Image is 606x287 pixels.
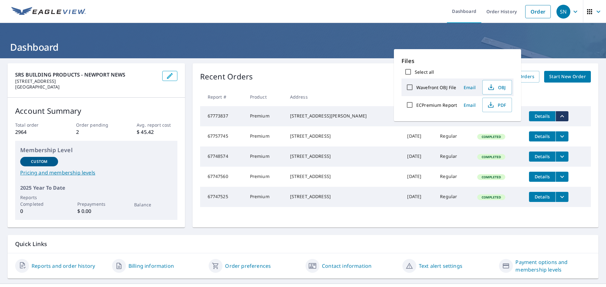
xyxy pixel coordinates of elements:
[435,167,472,187] td: Regular
[200,167,245,187] td: 67747560
[529,192,555,202] button: detailsBtn-67747525
[245,88,285,106] th: Product
[20,184,172,192] p: 2025 Year To Date
[290,113,397,119] div: [STREET_ADDRESS][PERSON_NAME]
[402,187,435,207] td: [DATE]
[290,153,397,159] div: [STREET_ADDRESS]
[529,131,555,141] button: detailsBtn-67757745
[402,126,435,146] td: [DATE]
[200,106,245,126] td: 67773837
[76,122,116,128] p: Order pending
[20,146,172,154] p: Membership Level
[462,84,477,90] span: Email
[549,73,586,81] span: Start New Order
[77,201,115,207] p: Prepayments
[200,88,245,106] th: Report #
[533,174,552,180] span: Details
[31,159,47,164] p: Custom
[435,146,472,167] td: Regular
[245,187,285,207] td: Premium
[555,111,568,121] button: filesDropdownBtn-67773837
[285,88,402,106] th: Address
[533,113,552,119] span: Details
[529,111,555,121] button: detailsBtn-67773837
[137,122,177,128] p: Avg. report cost
[555,152,568,162] button: filesDropdownBtn-67748574
[478,195,505,199] span: Completed
[20,194,58,207] p: Reports Completed
[11,7,86,16] img: EV Logo
[15,71,157,78] p: SRS BUILDING PRODUCTS - NEWPORT NEWS
[401,57,514,65] p: Files
[134,201,172,208] p: Balance
[245,106,285,126] td: Premium
[322,262,371,270] a: Contact information
[486,83,507,91] span: OBJ
[435,126,472,146] td: Regular
[478,135,505,139] span: Completed
[200,71,253,83] p: Recent Orders
[200,187,245,207] td: 67747525
[435,187,472,207] td: Regular
[15,84,157,90] p: [GEOGRAPHIC_DATA]
[32,262,95,270] a: Reports and order history
[533,133,552,139] span: Details
[245,126,285,146] td: Premium
[402,146,435,167] td: [DATE]
[8,41,598,54] h1: Dashboard
[200,146,245,167] td: 67748574
[137,128,177,136] p: $ 45.42
[529,172,555,182] button: detailsBtn-67747560
[544,71,591,83] a: Start New Order
[533,153,552,159] span: Details
[20,169,172,176] a: Pricing and membership levels
[555,172,568,182] button: filesDropdownBtn-67747560
[486,101,507,109] span: PDF
[555,131,568,141] button: filesDropdownBtn-67757745
[290,193,397,200] div: [STREET_ADDRESS]
[419,262,462,270] a: Text alert settings
[533,194,552,200] span: Details
[245,167,285,187] td: Premium
[15,122,56,128] p: Total order
[290,173,397,180] div: [STREET_ADDRESS]
[15,105,177,117] p: Account Summary
[416,102,457,108] label: ECPremium Report
[460,83,480,92] button: Email
[402,167,435,187] td: [DATE]
[478,175,505,179] span: Completed
[482,98,512,112] button: PDF
[555,192,568,202] button: filesDropdownBtn-67747525
[290,133,397,139] div: [STREET_ADDRESS]
[529,152,555,162] button: detailsBtn-67748574
[515,258,591,273] a: Payment options and membership levels
[15,78,157,84] p: [STREET_ADDRESS]
[556,5,570,19] div: SN
[15,128,56,136] p: 2964
[415,69,434,75] label: Select all
[462,102,477,108] span: Email
[478,155,505,159] span: Completed
[460,100,480,110] button: Email
[482,80,512,95] button: OBJ
[20,207,58,215] p: 0
[200,126,245,146] td: 67757745
[15,240,591,248] p: Quick Links
[225,262,271,270] a: Order preferences
[525,5,551,18] a: Order
[128,262,174,270] a: Billing information
[76,128,116,136] p: 2
[245,146,285,167] td: Premium
[77,207,115,215] p: $ 0.00
[416,84,456,90] label: Wavefront OBJ File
